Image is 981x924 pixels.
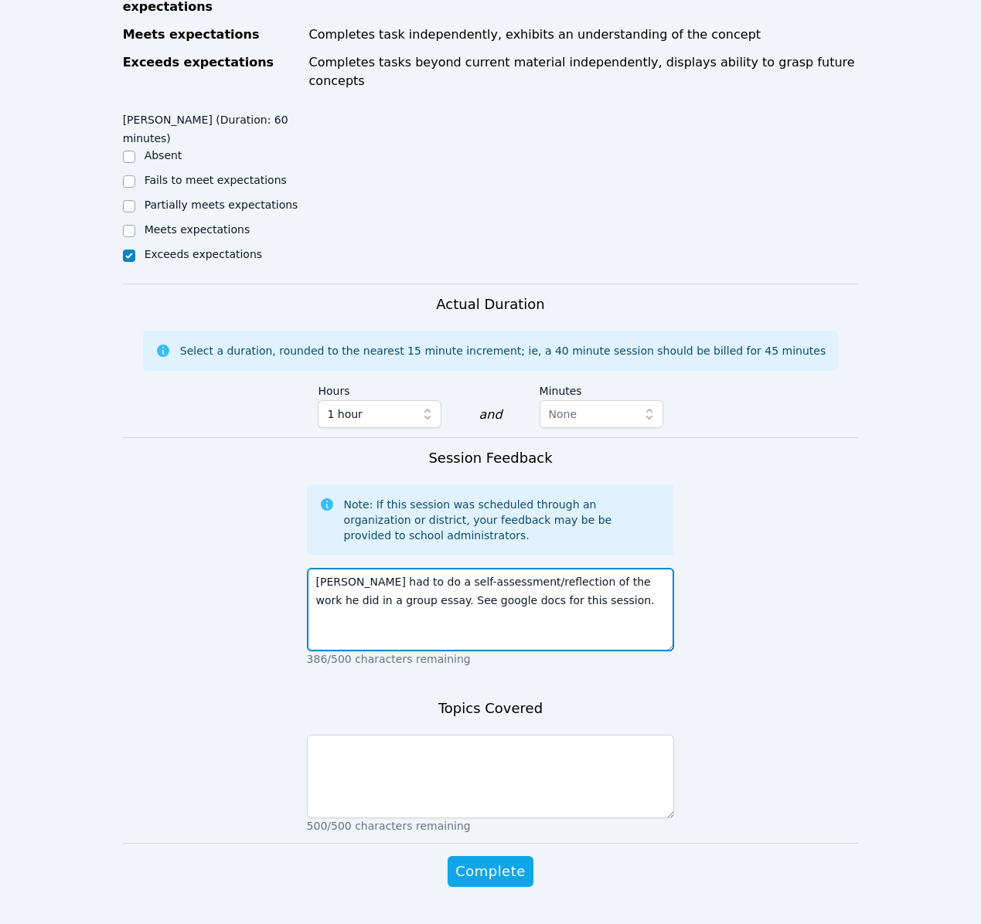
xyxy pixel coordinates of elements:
[309,53,859,90] div: Completes tasks beyond current material independently, displays ability to grasp future concepts
[145,174,287,186] label: Fails to meet expectations
[145,223,250,236] label: Meets expectations
[180,343,826,358] div: Select a duration, rounded to the nearest 15 minute increment; ie, a 40 minute session should be ...
[123,106,307,148] legend: [PERSON_NAME] (Duration: 60 minutes)
[428,447,552,469] h3: Session Feedback
[448,856,533,887] button: Complete
[123,25,300,44] div: Meets expectations
[436,294,544,315] h3: Actual Duration
[309,25,859,44] div: Completes task independently, exhibits an understanding of the concept
[145,248,262,260] label: Exceeds expectations
[479,406,502,424] div: and
[327,405,362,423] span: 1 hour
[307,818,675,834] p: 500/500 characters remaining
[145,199,298,211] label: Partially meets expectations
[145,149,182,161] label: Absent
[318,400,441,428] button: 1 hour
[455,861,525,882] span: Complete
[540,377,663,400] label: Minutes
[438,698,543,719] h3: Topics Covered
[344,497,663,543] div: Note: If this session was scheduled through an organization or district, your feedback may be be ...
[549,408,577,420] span: None
[307,568,675,651] textarea: [PERSON_NAME] had to do a self-assessment/reflection of the work he did in a group essay. See goo...
[123,53,300,90] div: Exceeds expectations
[318,377,441,400] label: Hours
[540,400,663,428] button: None
[307,651,675,667] p: 386/500 characters remaining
